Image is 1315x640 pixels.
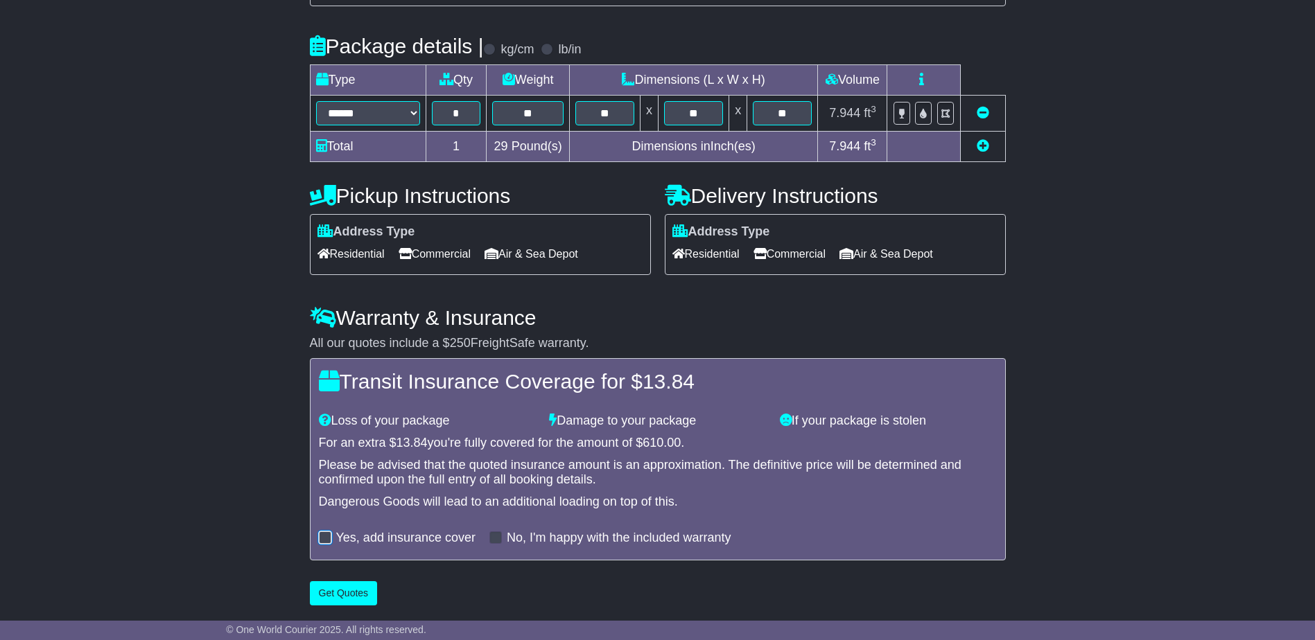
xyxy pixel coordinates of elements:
div: For an extra $ you're fully covered for the amount of $ . [319,436,997,451]
a: Add new item [977,139,989,153]
div: If your package is stolen [773,414,1004,429]
td: Dimensions (L x W x H) [569,65,818,96]
span: Residential [317,243,385,265]
td: Total [310,132,426,162]
td: Qty [426,65,487,96]
sup: 3 [871,104,876,114]
div: Loss of your package [312,414,543,429]
span: Commercial [754,243,826,265]
span: 250 [450,336,471,350]
label: No, I'm happy with the included warranty [507,531,731,546]
div: Damage to your package [542,414,773,429]
a: Remove this item [977,106,989,120]
td: Type [310,65,426,96]
span: 7.944 [829,139,860,153]
td: Pound(s) [487,132,569,162]
label: Address Type [317,224,415,240]
span: 610.00 [643,436,681,450]
button: Get Quotes [310,581,378,605]
span: 13.84 [643,370,695,393]
td: Dimensions in Inch(es) [569,132,818,162]
h4: Delivery Instructions [665,184,1006,207]
label: Address Type [672,224,770,240]
span: Air & Sea Depot [839,243,933,265]
sup: 3 [871,137,876,148]
td: Volume [818,65,887,96]
td: 1 [426,132,487,162]
label: Yes, add insurance cover [336,531,476,546]
span: Residential [672,243,740,265]
span: ft [864,139,876,153]
h4: Pickup Instructions [310,184,651,207]
span: © One World Courier 2025. All rights reserved. [226,624,426,635]
span: 29 [494,139,508,153]
span: Commercial [399,243,471,265]
label: lb/in [558,42,581,57]
div: Dangerous Goods will lead to an additional loading on top of this. [319,495,997,510]
span: Air & Sea Depot [485,243,578,265]
td: Weight [487,65,569,96]
span: ft [864,106,876,120]
span: 7.944 [829,106,860,120]
div: All our quotes include a $ FreightSafe warranty. [310,336,1006,351]
span: 13.84 [397,436,428,450]
h4: Transit Insurance Coverage for $ [319,370,997,393]
h4: Package details | [310,35,484,57]
td: x [729,96,747,132]
div: Please be advised that the quoted insurance amount is an approximation. The definitive price will... [319,458,997,488]
label: kg/cm [500,42,534,57]
td: x [641,96,659,132]
h4: Warranty & Insurance [310,306,1006,329]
